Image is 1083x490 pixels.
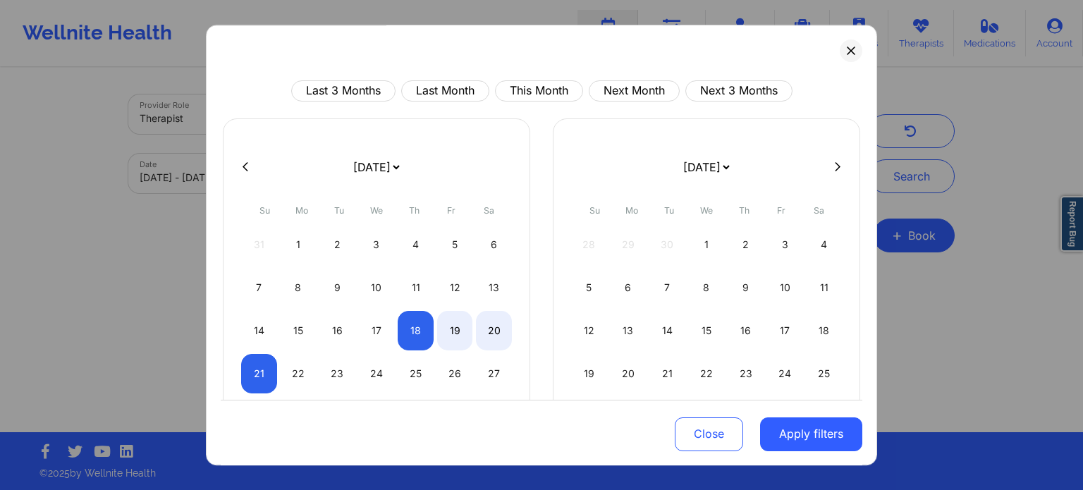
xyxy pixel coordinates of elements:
[281,354,317,393] div: Mon Sep 22 2025
[291,80,396,102] button: Last 3 Months
[728,354,764,393] div: Thu Oct 23 2025
[370,205,383,216] abbr: Wednesday
[767,311,803,350] div: Fri Oct 17 2025
[689,268,725,307] div: Wed Oct 08 2025
[359,311,395,350] div: Wed Sep 17 2025
[401,80,489,102] button: Last Month
[806,268,842,307] div: Sat Oct 11 2025
[571,311,607,350] div: Sun Oct 12 2025
[398,311,434,350] div: Thu Sep 18 2025
[700,205,713,216] abbr: Wednesday
[281,397,317,436] div: Mon Sep 29 2025
[281,268,317,307] div: Mon Sep 08 2025
[437,268,473,307] div: Fri Sep 12 2025
[476,354,512,393] div: Sat Sep 27 2025
[814,205,824,216] abbr: Saturday
[359,225,395,264] div: Wed Sep 03 2025
[777,205,785,216] abbr: Friday
[625,205,638,216] abbr: Monday
[319,311,355,350] div: Tue Sep 16 2025
[739,205,749,216] abbr: Thursday
[241,311,277,350] div: Sun Sep 14 2025
[295,205,308,216] abbr: Monday
[484,205,494,216] abbr: Saturday
[689,397,725,436] div: Wed Oct 29 2025
[476,225,512,264] div: Sat Sep 06 2025
[806,311,842,350] div: Sat Oct 18 2025
[437,225,473,264] div: Fri Sep 05 2025
[664,205,674,216] abbr: Tuesday
[259,205,270,216] abbr: Sunday
[760,417,862,451] button: Apply filters
[241,268,277,307] div: Sun Sep 07 2025
[437,354,473,393] div: Fri Sep 26 2025
[476,268,512,307] div: Sat Sep 13 2025
[728,397,764,436] div: Thu Oct 30 2025
[675,417,743,451] button: Close
[685,80,793,102] button: Next 3 Months
[398,354,434,393] div: Thu Sep 25 2025
[281,311,317,350] div: Mon Sep 15 2025
[319,268,355,307] div: Tue Sep 09 2025
[649,354,685,393] div: Tue Oct 21 2025
[767,225,803,264] div: Fri Oct 03 2025
[689,225,725,264] div: Wed Oct 01 2025
[689,311,725,350] div: Wed Oct 15 2025
[806,225,842,264] div: Sat Oct 04 2025
[728,225,764,264] div: Thu Oct 02 2025
[495,80,583,102] button: This Month
[476,311,512,350] div: Sat Sep 20 2025
[319,354,355,393] div: Tue Sep 23 2025
[589,205,600,216] abbr: Sunday
[611,311,647,350] div: Mon Oct 13 2025
[649,268,685,307] div: Tue Oct 07 2025
[398,268,434,307] div: Thu Sep 11 2025
[281,225,317,264] div: Mon Sep 01 2025
[767,354,803,393] div: Fri Oct 24 2025
[611,268,647,307] div: Mon Oct 06 2025
[359,268,395,307] div: Wed Sep 10 2025
[571,354,607,393] div: Sun Oct 19 2025
[241,354,277,393] div: Sun Sep 21 2025
[571,397,607,436] div: Sun Oct 26 2025
[409,205,420,216] abbr: Thursday
[728,268,764,307] div: Thu Oct 09 2025
[447,205,455,216] abbr: Friday
[649,311,685,350] div: Tue Oct 14 2025
[767,268,803,307] div: Fri Oct 10 2025
[611,397,647,436] div: Mon Oct 27 2025
[689,354,725,393] div: Wed Oct 22 2025
[398,225,434,264] div: Thu Sep 04 2025
[571,268,607,307] div: Sun Oct 05 2025
[334,205,344,216] abbr: Tuesday
[649,397,685,436] div: Tue Oct 28 2025
[767,397,803,436] div: Fri Oct 31 2025
[589,80,680,102] button: Next Month
[611,354,647,393] div: Mon Oct 20 2025
[437,311,473,350] div: Fri Sep 19 2025
[241,397,277,436] div: Sun Sep 28 2025
[728,311,764,350] div: Thu Oct 16 2025
[319,225,355,264] div: Tue Sep 02 2025
[806,354,842,393] div: Sat Oct 25 2025
[359,354,395,393] div: Wed Sep 24 2025
[319,397,355,436] div: Tue Sep 30 2025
